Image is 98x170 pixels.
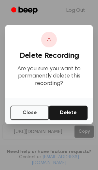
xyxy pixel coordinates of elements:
[60,3,91,18] a: Log Out
[10,65,88,88] p: Are you sure you want to permanently delete this recording?
[10,106,49,120] button: Close
[41,32,57,47] div: ⚠
[7,4,43,17] a: Beep
[10,51,88,60] h3: Delete Recording
[49,106,88,120] button: Delete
